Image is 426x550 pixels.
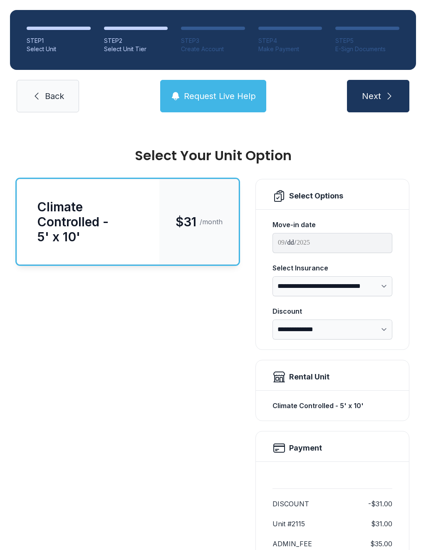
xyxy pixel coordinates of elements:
[272,499,309,509] dt: DISCOUNT
[181,37,245,45] div: STEP 3
[335,37,399,45] div: STEP 5
[104,45,168,53] div: Select Unit Tier
[45,90,64,102] span: Back
[272,519,305,529] dt: Unit #2115
[272,306,392,316] div: Discount
[272,539,312,549] dt: ADMIN_FEE
[335,45,399,53] div: E-Sign Documents
[272,397,392,414] div: Climate Controlled - 5' x 10'
[27,45,91,53] div: Select Unit
[258,37,322,45] div: STEP 4
[27,37,91,45] div: STEP 1
[272,220,392,230] div: Move-in date
[289,442,322,454] h2: Payment
[368,499,392,509] dd: -$31.00
[371,519,392,529] dd: $31.00
[272,276,392,296] select: Select Insurance
[289,190,343,202] div: Select Options
[370,539,392,549] dd: $35.00
[272,233,392,253] input: Move-in date
[272,263,392,273] div: Select Insurance
[184,90,256,102] span: Request Live Help
[181,45,245,53] div: Create Account
[289,371,329,383] div: Rental Unit
[362,90,381,102] span: Next
[104,37,168,45] div: STEP 2
[176,214,196,229] span: $31
[200,217,223,227] span: /month
[37,199,139,244] div: Climate Controlled - 5' x 10'
[17,149,409,162] div: Select Your Unit Option
[272,320,392,339] select: Discount
[258,45,322,53] div: Make Payment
